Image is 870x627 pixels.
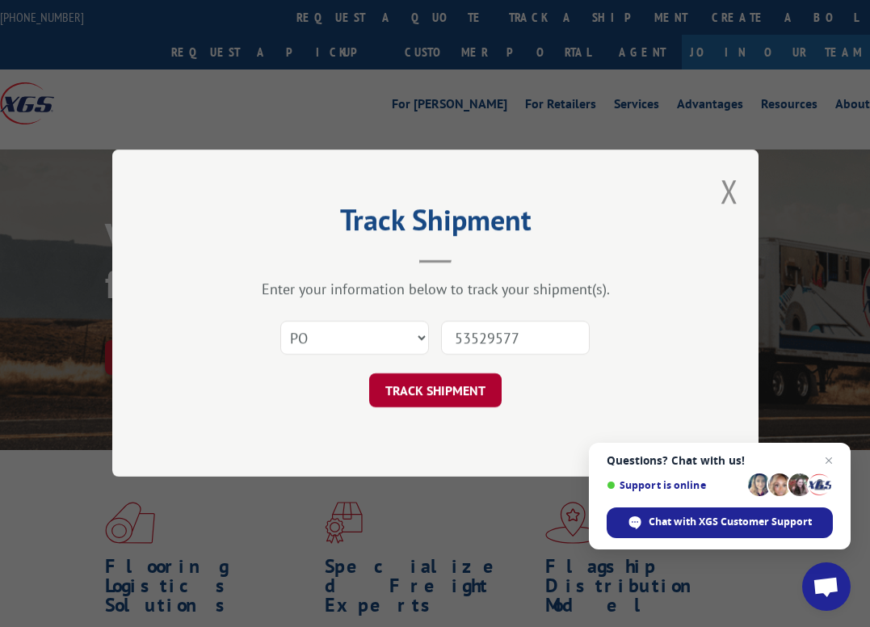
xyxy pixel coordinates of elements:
[193,208,678,239] h2: Track Shipment
[607,479,742,491] span: Support is online
[441,322,590,356] input: Number(s)
[649,515,812,529] span: Chat with XGS Customer Support
[802,562,851,611] a: Open chat
[607,507,833,538] span: Chat with XGS Customer Support
[721,170,738,213] button: Close modal
[607,454,833,467] span: Questions? Chat with us!
[369,374,502,408] button: TRACK SHIPMENT
[193,280,678,299] div: Enter your information below to track your shipment(s).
